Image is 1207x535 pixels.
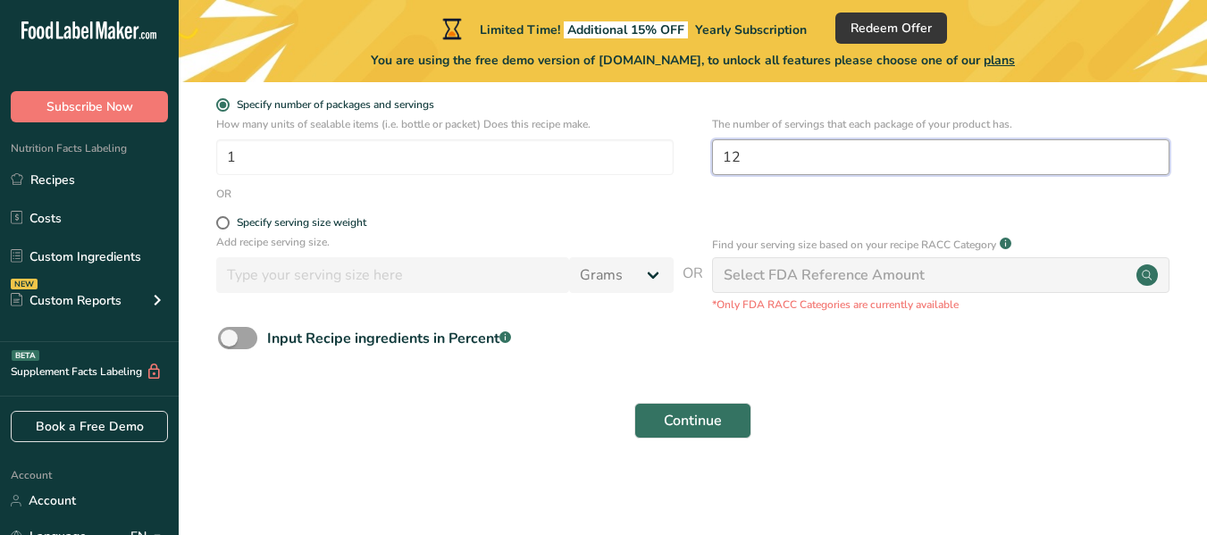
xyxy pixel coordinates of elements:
[12,350,39,361] div: BETA
[695,21,807,38] span: Yearly Subscription
[712,116,1169,132] p: The number of servings that each package of your product has.
[11,279,38,289] div: NEW
[216,234,674,250] p: Add recipe serving size.
[230,98,434,112] span: Specify number of packages and servings
[835,13,947,44] button: Redeem Offer
[216,116,674,132] p: How many units of sealable items (i.e. bottle or packet) Does this recipe make.
[237,216,366,230] div: Specify serving size weight
[216,257,569,293] input: Type your serving size here
[371,51,1015,70] span: You are using the free demo version of [DOMAIN_NAME], to unlock all features please choose one of...
[724,264,925,286] div: Select FDA Reference Amount
[564,21,688,38] span: Additional 15% OFF
[851,19,932,38] span: Redeem Offer
[11,291,122,310] div: Custom Reports
[439,18,807,39] div: Limited Time!
[11,91,168,122] button: Subscribe Now
[712,297,1169,313] p: *Only FDA RACC Categories are currently available
[683,263,703,313] span: OR
[984,52,1015,69] span: plans
[46,97,133,116] span: Subscribe Now
[216,186,231,202] div: OR
[634,403,751,439] button: Continue
[712,237,996,253] p: Find your serving size based on your recipe RACC Category
[11,411,168,442] a: Book a Free Demo
[267,328,511,349] div: Input Recipe ingredients in Percent
[664,410,722,431] span: Continue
